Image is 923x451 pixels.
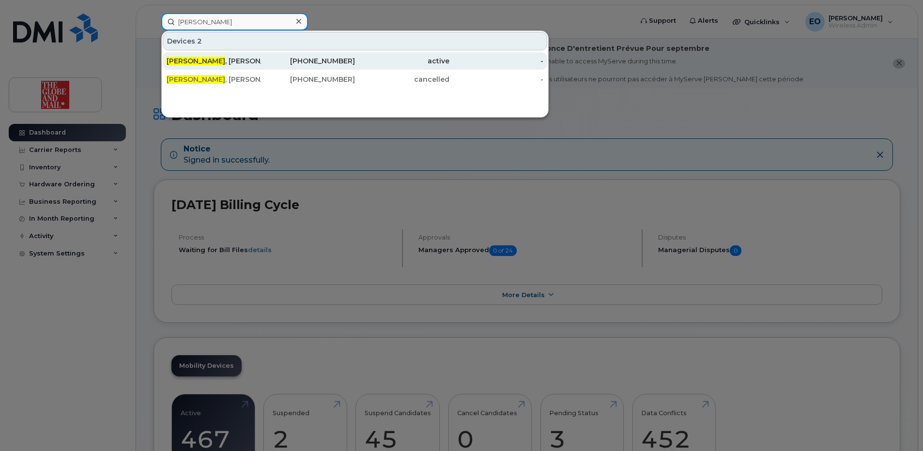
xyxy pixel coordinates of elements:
span: 2 [197,36,202,46]
a: [PERSON_NAME], [PERSON_NAME][PHONE_NUMBER]active- [163,52,547,70]
div: , [PERSON_NAME] [167,56,261,66]
div: - [449,56,544,66]
a: [PERSON_NAME], [PERSON_NAME][PHONE_NUMBER]cancelled- [163,71,547,88]
div: cancelled [355,75,449,84]
div: [PHONE_NUMBER] [261,75,355,84]
div: , [PERSON_NAME] [167,75,261,84]
div: [PHONE_NUMBER] [261,56,355,66]
span: [PERSON_NAME] [167,75,225,84]
div: - [449,75,544,84]
div: Devices [163,32,547,50]
span: [PERSON_NAME] [167,57,225,65]
div: active [355,56,449,66]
